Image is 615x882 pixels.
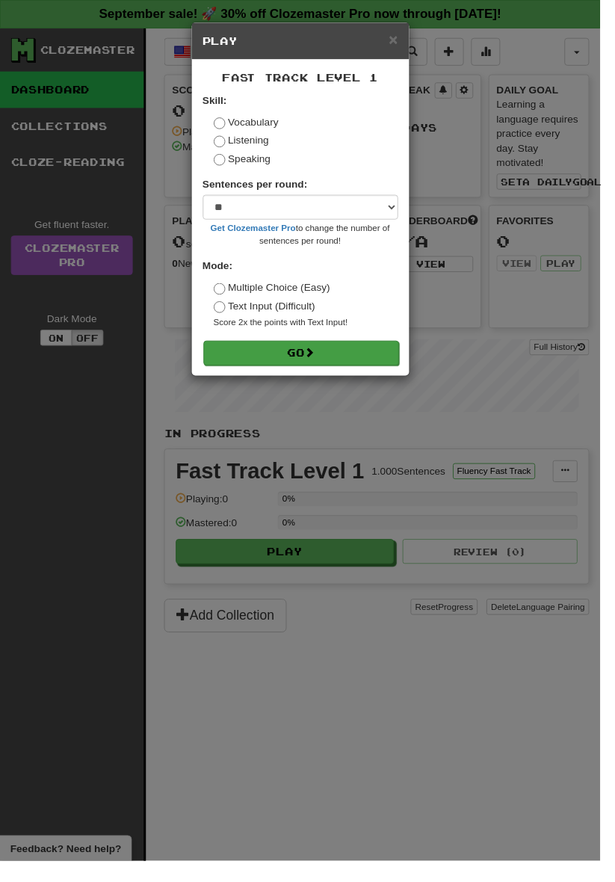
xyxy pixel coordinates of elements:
input: Speaking [219,158,231,170]
span: Fast Track Level 1 [228,73,388,86]
small: Score 2x the points with Text Input ! [219,324,408,337]
label: Multiple Choice (Easy) [219,287,339,302]
h5: Play [208,34,408,49]
span: × [398,32,407,49]
label: Sentences per round: [208,181,315,196]
a: Get Clozemaster Pro [216,229,303,239]
button: Close [398,33,407,49]
input: Vocabulary [219,120,231,132]
strong: Mode: [208,266,238,278]
strong: Skill: [208,96,232,108]
input: Text Input (Difficult) [219,309,231,321]
button: Go [208,349,409,374]
input: Listening [219,139,231,151]
label: Listening [219,136,276,151]
label: Speaking [219,155,277,170]
input: Multiple Choice (Easy) [219,290,231,302]
small: to change the number of sentences per round! [208,228,408,253]
label: Text Input (Difficult) [219,306,324,321]
label: Vocabulary [219,117,285,132]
